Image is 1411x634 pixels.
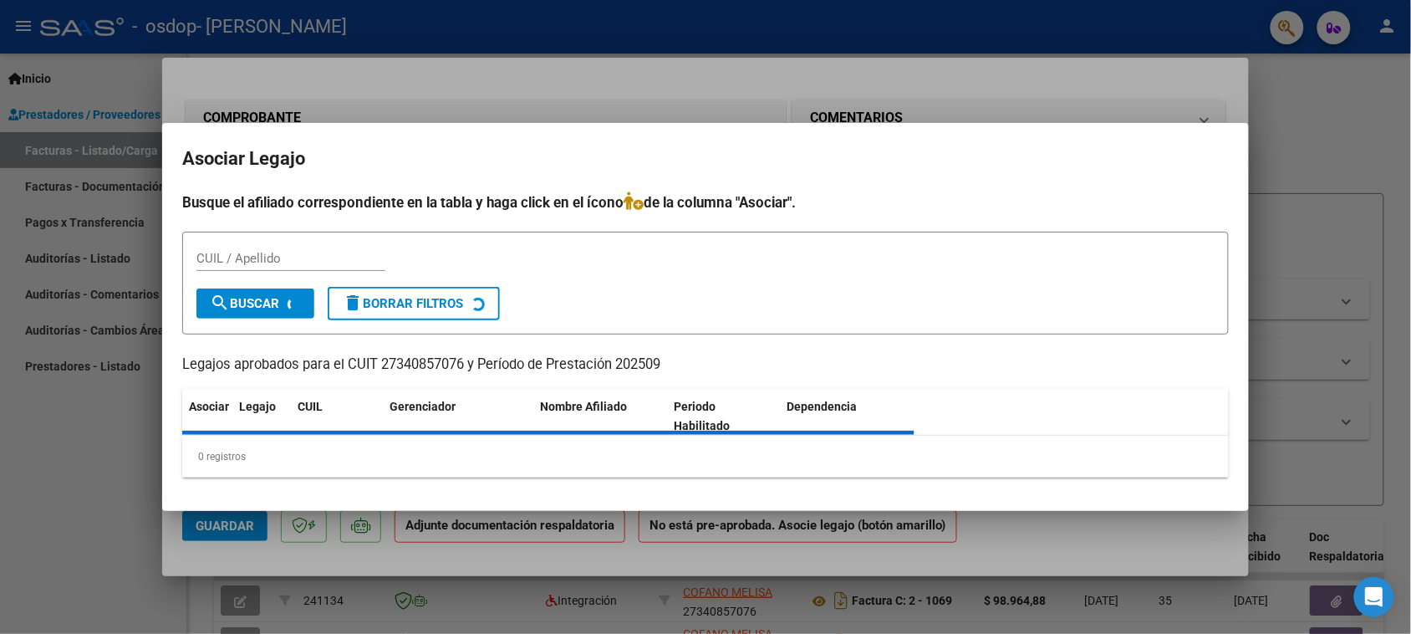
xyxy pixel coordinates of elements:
span: Gerenciador [390,400,456,413]
h2: Asociar Legajo [182,143,1229,175]
datatable-header-cell: Asociar [182,389,232,444]
span: Periodo Habilitado [675,400,731,432]
button: Borrar Filtros [328,287,500,320]
button: Buscar [196,289,314,319]
datatable-header-cell: Periodo Habilitado [668,389,781,444]
mat-icon: search [210,293,230,313]
span: Legajo [239,400,276,413]
p: Legajos aprobados para el CUIT 27340857076 y Período de Prestación 202509 [182,355,1229,376]
datatable-header-cell: Dependencia [781,389,915,444]
datatable-header-cell: Legajo [232,389,291,444]
span: Nombre Afiliado [540,400,627,413]
datatable-header-cell: CUIL [291,389,383,444]
div: Open Intercom Messenger [1354,577,1394,617]
datatable-header-cell: Nombre Afiliado [533,389,668,444]
span: CUIL [298,400,323,413]
mat-icon: delete [343,293,363,313]
span: Buscar [210,296,279,311]
span: Dependencia [787,400,858,413]
span: Borrar Filtros [343,296,463,311]
span: Asociar [189,400,229,413]
h4: Busque el afiliado correspondiente en la tabla y haga click en el ícono de la columna "Asociar". [182,192,1229,213]
div: 0 registros [182,436,1229,478]
datatable-header-cell: Gerenciador [383,389,533,444]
